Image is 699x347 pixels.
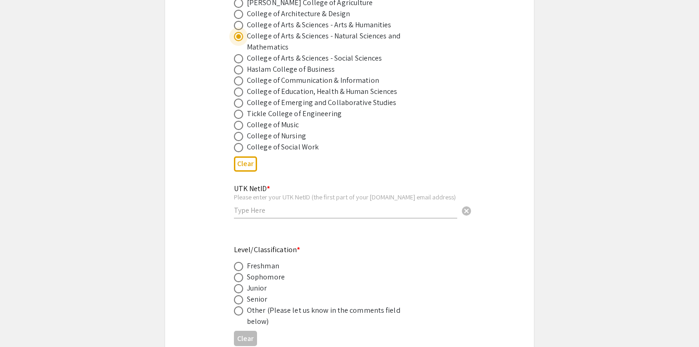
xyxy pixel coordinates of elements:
div: Haslam College of Business [247,64,335,75]
div: College of Arts & Sciences - Social Sciences [247,53,382,64]
iframe: Chat [7,305,39,340]
mat-label: UTK NetID [234,184,270,193]
div: Other (Please let us know in the comments field below) [247,305,409,327]
div: College of Arts & Sciences - Natural Sciences and Mathematics [247,31,409,53]
div: Freshman [247,260,279,272]
mat-label: Level/Classification [234,245,300,254]
div: College of Architecture & Design [247,8,350,19]
div: Tickle College of Engineering [247,108,342,119]
div: Senior [247,294,268,305]
div: College of Communication & Information [247,75,379,86]
button: Clear [234,331,257,346]
input: Type Here [234,205,457,215]
button: Clear [234,156,257,172]
div: College of Arts & Sciences - Arts & Humanities [247,19,392,31]
div: Sophomore [247,272,285,283]
div: College of Emerging and Collaborative Studies [247,97,397,108]
div: College of Music [247,119,299,130]
button: Clear [457,201,476,220]
div: College of Social Work [247,142,319,153]
div: College of Nursing [247,130,306,142]
div: Please enter your UTK NetID (the first part of your [DOMAIN_NAME] email address) [234,193,457,201]
span: cancel [461,205,472,217]
div: Junior [247,283,267,294]
div: College of Education, Health & Human Sciences [247,86,398,97]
